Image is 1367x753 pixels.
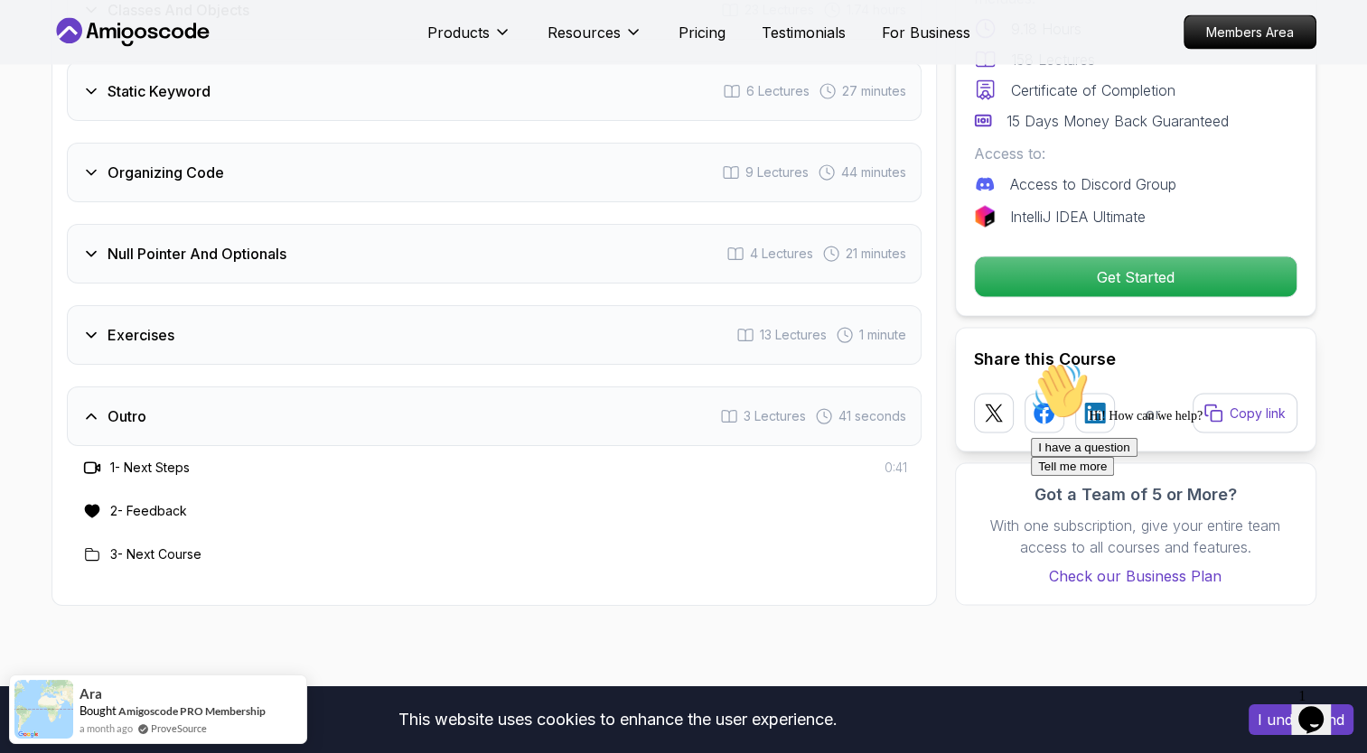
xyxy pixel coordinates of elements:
[974,206,996,228] img: jetbrains logo
[7,102,90,121] button: Tell me more
[548,22,642,58] button: Resources
[67,386,922,446] button: Outro3 Lectures 41 seconds
[548,22,621,43] p: Resources
[1011,79,1175,101] p: Certificate of Completion
[762,22,846,43] a: Testimonials
[7,54,179,68] span: Hi! How can we help?
[67,143,922,202] button: Organizing Code9 Lectures 44 minutes
[746,82,810,100] span: 6 Lectures
[108,243,286,265] h3: Null Pointer And Optionals
[427,22,511,58] button: Products
[974,515,1297,558] p: With one subscription, give your entire team access to all courses and features.
[859,326,906,344] span: 1 minute
[118,704,266,718] a: Amigoscode PRO Membership
[841,163,906,181] span: 44 minutes
[7,83,114,102] button: I have a question
[1010,206,1146,228] p: IntelliJ IDEA Ultimate
[679,22,726,43] a: Pricing
[14,700,1222,739] div: This website uses cookies to enhance the user experience.
[67,224,922,284] button: Null Pointer And Optionals4 Lectures 21 minutes
[7,7,65,65] img: :wave:
[974,565,1297,587] a: Check our Business Plan
[974,256,1297,298] button: Get Started
[974,482,1297,507] h3: Got a Team of 5 or More?
[974,143,1297,164] p: Access to:
[974,347,1297,372] h2: Share this Course
[110,545,201,563] h3: 3 - Next Course
[842,82,906,100] span: 27 minutes
[14,680,73,739] img: provesource social proof notification image
[885,459,907,477] span: 0:41
[750,245,813,263] span: 4 Lectures
[745,163,809,181] span: 9 Lectures
[882,22,970,43] a: For Business
[975,257,1297,297] p: Get Started
[846,245,906,263] span: 21 minutes
[1291,681,1349,735] iframe: chat widget
[7,7,332,121] div: 👋Hi! How can we help?I have a questionTell me more
[1010,173,1176,195] p: Access to Discord Group
[67,61,922,121] button: Static Keyword6 Lectures 27 minutes
[80,720,133,736] span: a month ago
[1249,704,1353,735] button: Accept cookies
[1184,15,1316,50] a: Members Area
[108,162,224,183] h3: Organizing Code
[1007,110,1229,132] p: 15 Days Money Back Guaranteed
[80,703,117,718] span: Bought
[1024,355,1349,672] iframe: chat widget
[151,720,207,736] a: ProveSource
[67,305,922,365] button: Exercises13 Lectures 1 minute
[744,407,806,425] span: 3 Lectures
[108,80,211,102] h3: Static Keyword
[427,22,490,43] p: Products
[80,686,102,702] span: Ara
[108,324,174,346] h3: Exercises
[110,459,190,477] h3: 1 - Next Steps
[1184,16,1316,49] p: Members Area
[108,405,146,427] h3: Outro
[110,502,187,520] h3: 2 - Feedback
[760,326,827,344] span: 13 Lectures
[838,407,906,425] span: 41 seconds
